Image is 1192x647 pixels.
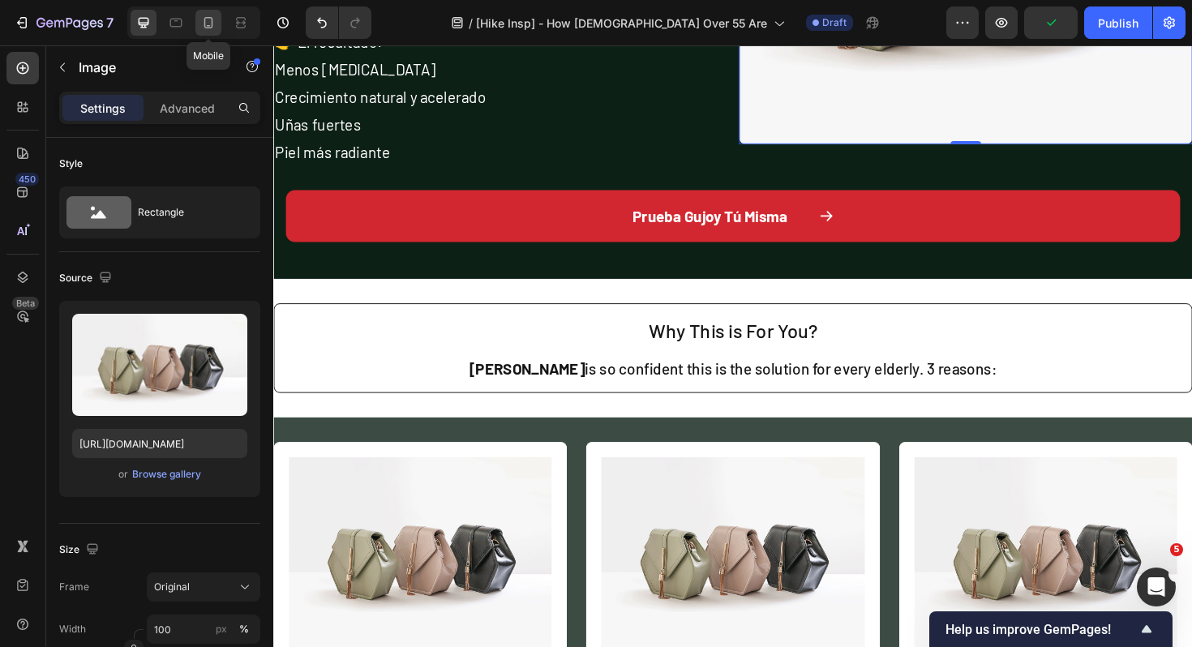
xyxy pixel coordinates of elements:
[212,619,231,639] button: %
[79,58,217,77] p: Image
[160,100,215,117] p: Advanced
[16,436,294,645] img: image_demo.jpg
[476,15,767,32] span: [Hike Insp] - How [DEMOGRAPHIC_DATA] Over 55 Are
[15,173,39,186] div: 450
[822,15,847,30] span: Draft
[6,6,121,39] button: 7
[239,622,249,636] div: %
[945,619,1156,639] button: Show survey - Help us improve GemPages!
[306,6,371,39] div: Undo/Redo
[945,622,1137,637] span: Help us improve GemPages!
[59,539,102,561] div: Size
[147,615,260,644] input: px%
[234,619,254,639] button: px
[72,429,247,458] input: https://example.com/image.jpg
[72,314,247,416] img: preview-image
[1098,15,1138,32] div: Publish
[13,153,960,208] button: <p>Prueba Gujoy Tú Misma</p>
[118,465,128,484] span: or
[380,166,545,195] p: Prueba Gujoy Tú Misma
[80,100,126,117] p: Settings
[469,15,473,32] span: /
[14,330,959,354] h2: is so confident this is the solution for every elderly. 3 reasons:
[132,467,201,482] div: Browse gallery
[273,45,1192,647] iframe: Design area
[59,156,83,171] div: Style
[347,436,625,645] img: image_demo.jpg
[1170,543,1183,556] span: 5
[59,580,89,594] label: Frame
[59,268,115,289] div: Source
[138,194,237,231] div: Rectangle
[1137,568,1176,606] iframe: Intercom live chat
[106,13,114,32] p: 7
[59,622,86,636] label: Width
[154,580,190,594] span: Original
[147,572,260,602] button: Original
[679,436,957,645] img: image_demo.jpg
[1084,6,1152,39] button: Publish
[131,466,202,482] button: Browse gallery
[12,297,39,310] div: Beta
[216,622,227,636] div: px
[14,287,959,317] h2: Why This is For You?
[208,332,330,352] strong: [PERSON_NAME]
